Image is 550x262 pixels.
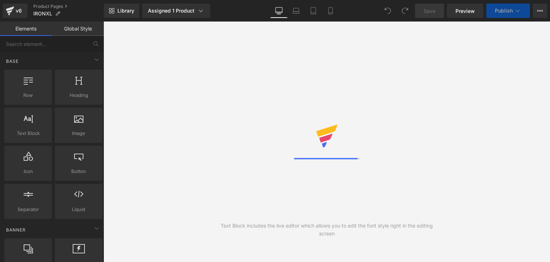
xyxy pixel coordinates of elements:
a: Product Pages [33,4,104,9]
span: Liquid [57,206,100,213]
a: Desktop [270,4,288,18]
button: Redo [398,4,412,18]
span: Row [6,92,50,99]
a: Tablet [305,4,322,18]
span: Banner [5,226,26,233]
span: Save [424,7,435,15]
a: v6 [3,4,28,18]
button: Publish [486,4,530,18]
button: Undo [381,4,395,18]
a: Global Style [52,22,104,36]
div: Assigned 1 Product [148,7,204,14]
button: More [533,4,547,18]
span: Button [57,168,100,175]
span: Text Block [6,130,50,137]
span: Library [117,8,134,14]
span: Icon [6,168,50,175]
span: IRONXL [33,11,52,17]
span: Base [5,58,19,65]
a: Mobile [322,4,339,18]
a: Preview [447,4,483,18]
span: Image [57,130,100,137]
span: Heading [57,92,100,99]
span: Publish [495,8,513,14]
div: Text Block includes the live editor which allows you to edit the font style right in the editing ... [215,222,439,238]
span: Preview [455,7,475,15]
a: New Library [104,4,139,18]
span: Separator [6,206,50,213]
a: Laptop [288,4,305,18]
div: v6 [14,6,23,15]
